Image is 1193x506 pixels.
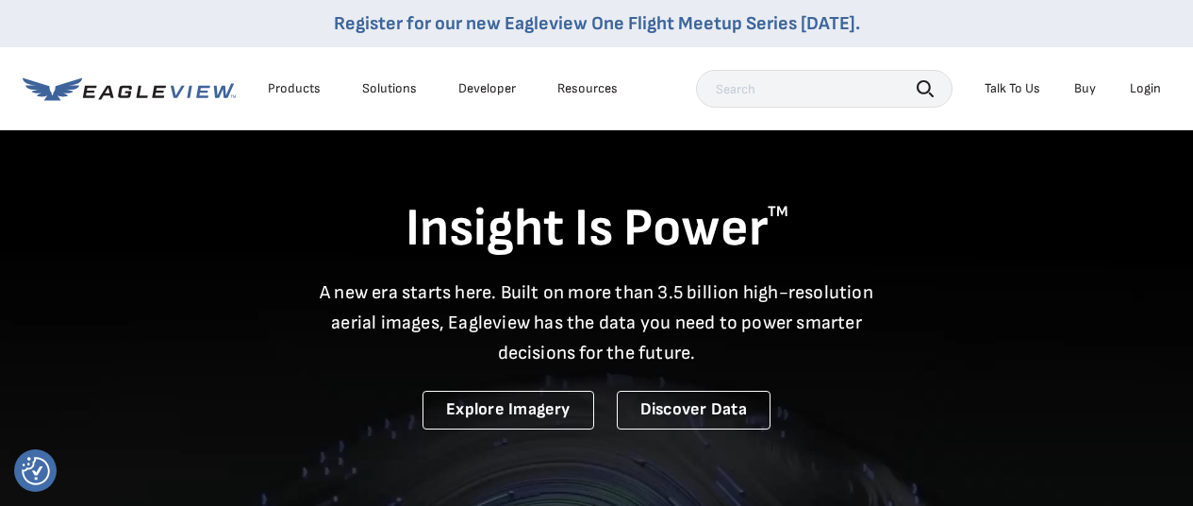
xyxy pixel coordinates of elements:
a: Explore Imagery [423,391,594,430]
img: Revisit consent button [22,457,50,485]
a: Developer [458,80,516,97]
h1: Insight Is Power [23,196,1170,262]
a: Buy [1074,80,1096,97]
div: Login [1130,80,1161,97]
a: Discover Data [617,391,770,430]
a: Register for our new Eagleview One Flight Meetup Series [DATE]. [334,12,860,35]
div: Solutions [362,80,417,97]
div: Products [268,80,321,97]
sup: TM [768,203,788,221]
div: Talk To Us [985,80,1040,97]
div: Resources [557,80,618,97]
p: A new era starts here. Built on more than 3.5 billion high-resolution aerial images, Eagleview ha... [308,278,886,368]
input: Search [696,70,953,108]
button: Consent Preferences [22,457,50,485]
